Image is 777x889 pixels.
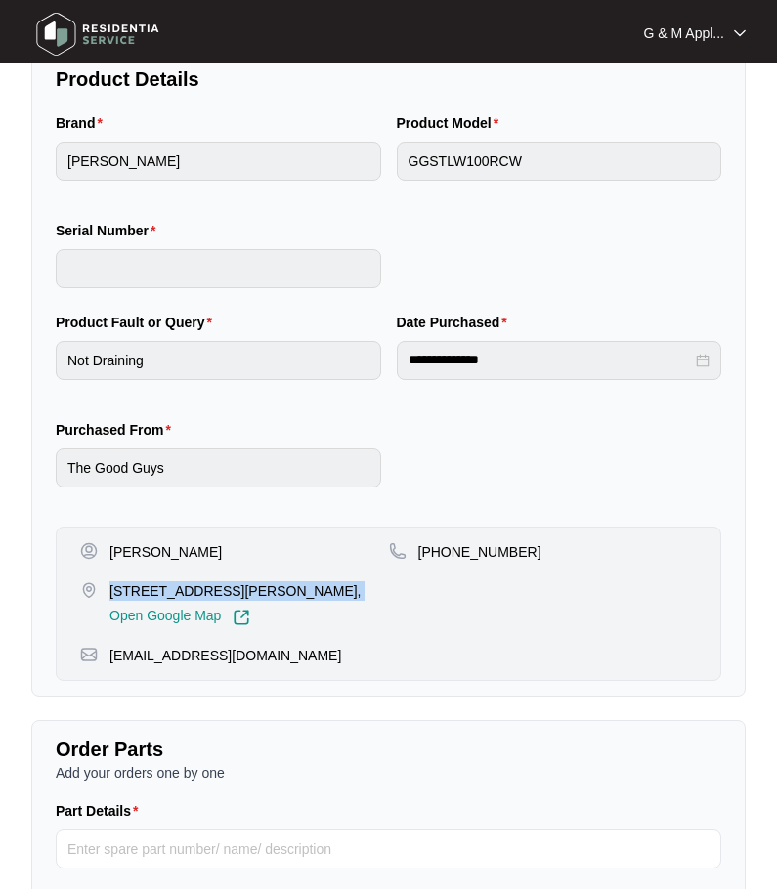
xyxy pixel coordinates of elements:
[734,28,746,38] img: dropdown arrow
[233,609,250,626] img: Link-External
[56,420,179,440] label: Purchased From
[56,142,381,181] input: Brand
[109,609,250,626] a: Open Google Map
[56,736,721,763] p: Order Parts
[56,341,381,380] input: Product Fault or Query
[389,542,407,560] img: map-pin
[109,646,341,665] p: [EMAIL_ADDRESS][DOMAIN_NAME]
[56,221,163,240] label: Serial Number
[109,581,362,601] p: [STREET_ADDRESS][PERSON_NAME],
[644,23,724,43] p: G & M Appl...
[80,646,98,663] img: map-pin
[397,313,515,332] label: Date Purchased
[397,142,722,181] input: Product Model
[418,542,541,562] p: [PHONE_NUMBER]
[56,448,381,487] input: Purchased From
[56,313,220,332] label: Product Fault or Query
[56,829,721,868] input: Part Details
[56,113,110,133] label: Brand
[109,542,222,562] p: [PERSON_NAME]
[56,249,381,288] input: Serial Number
[397,113,507,133] label: Product Model
[80,581,98,599] img: map-pin
[409,350,693,370] input: Date Purchased
[29,5,166,63] img: residentia service logo
[56,801,147,821] label: Part Details
[56,65,721,93] p: Product Details
[56,763,721,783] p: Add your orders one by one
[80,542,98,560] img: user-pin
